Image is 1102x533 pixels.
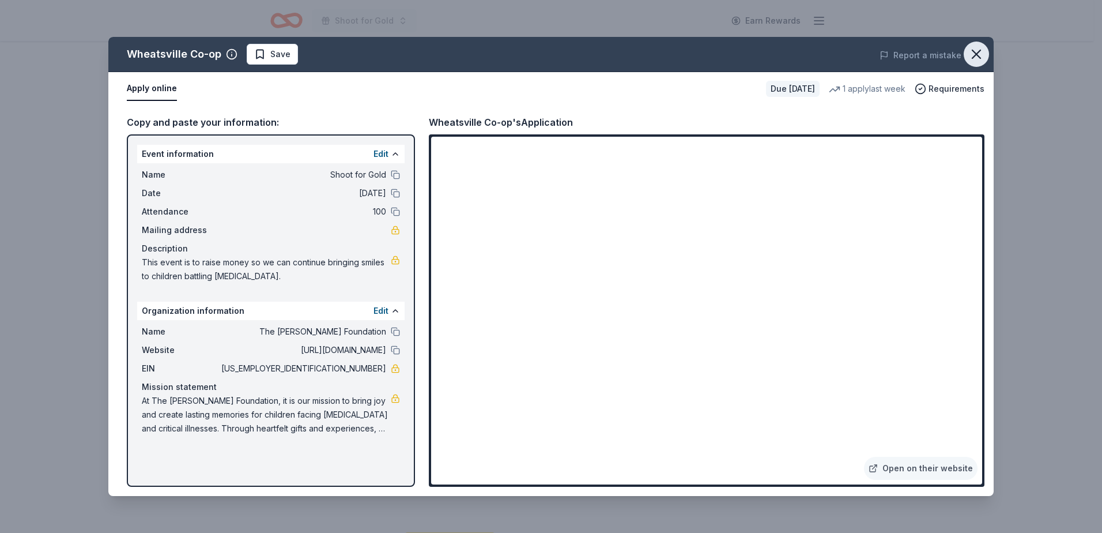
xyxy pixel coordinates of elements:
span: [URL][DOMAIN_NAME] [219,343,386,357]
div: 1 apply last week [829,82,905,96]
div: Copy and paste your information: [127,115,415,130]
div: Description [142,242,400,256]
button: Save [247,44,298,65]
span: Attendance [142,205,219,219]
button: Edit [373,147,388,161]
span: Name [142,168,219,182]
a: Open on their website [864,457,978,480]
span: Shoot for Gold [219,168,386,182]
span: EIN [142,362,219,376]
div: Mission statement [142,380,400,394]
button: Apply online [127,77,177,101]
span: Mailing address [142,223,219,237]
span: [US_EMPLOYER_IDENTIFICATION_NUMBER] [219,362,386,376]
span: Website [142,343,219,357]
button: Report a mistake [880,48,961,62]
button: Edit [373,304,388,318]
span: Save [270,47,290,61]
div: Wheatsville Co-op's Application [429,115,573,130]
button: Requirements [915,82,984,96]
div: Due [DATE] [766,81,820,97]
div: Event information [137,145,405,163]
div: Organization information [137,302,405,320]
span: The [PERSON_NAME] Foundation [219,325,386,339]
span: This event is to raise money so we can continue bringing smiles to children battling [MEDICAL_DATA]. [142,256,391,283]
span: Requirements [929,82,984,96]
span: 100 [219,205,386,219]
span: Name [142,325,219,339]
span: At The [PERSON_NAME] Foundation, it is our mission to bring joy and create lasting memories for c... [142,394,391,436]
div: Wheatsville Co-op [127,45,221,63]
span: [DATE] [219,186,386,200]
span: Date [142,186,219,200]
